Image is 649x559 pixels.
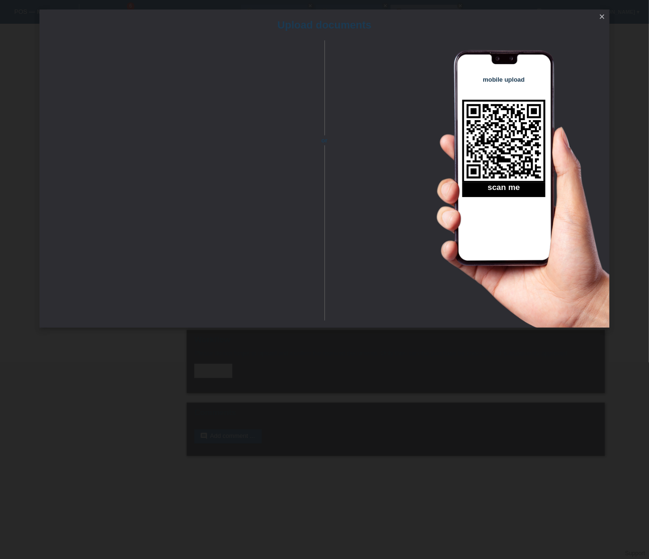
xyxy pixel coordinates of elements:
[54,64,308,302] iframe: To enrich screen reader interactions, please activate Accessibility in Grammarly extension settings
[462,183,545,197] h2: scan me
[39,19,610,31] h1: Upload documents
[462,76,545,83] h4: mobile upload
[598,13,606,20] i: close
[596,12,608,23] a: close
[308,135,341,145] span: or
